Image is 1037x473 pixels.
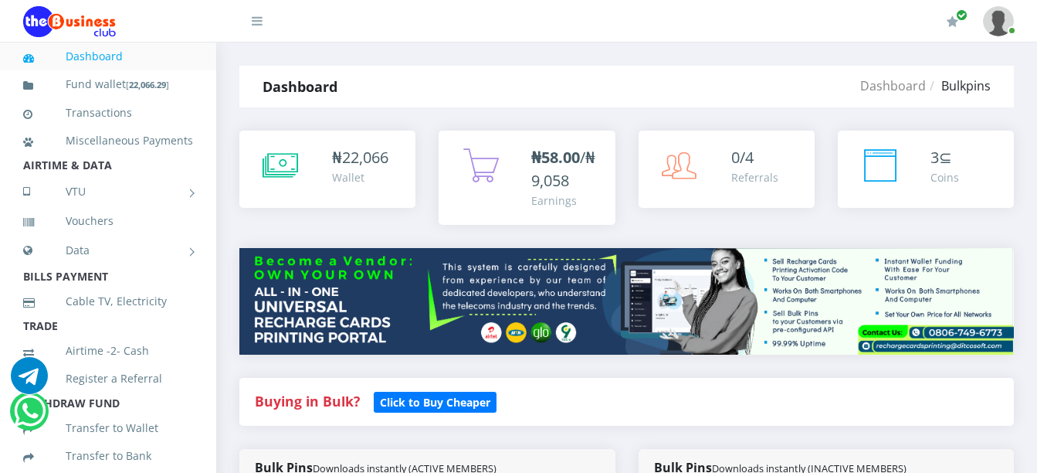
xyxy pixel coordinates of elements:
[11,369,48,394] a: Chat for support
[126,79,169,90] small: [ ]
[14,404,46,430] a: Chat for support
[129,79,166,90] b: 22,066.29
[731,147,754,168] span: 0/4
[342,147,388,168] span: 22,066
[639,131,815,208] a: 0/4 Referrals
[239,131,415,208] a: ₦22,066 Wallet
[23,123,193,158] a: Miscellaneous Payments
[23,231,193,270] a: Data
[930,169,959,185] div: Coins
[926,77,991,95] li: Bulkpins
[374,392,496,410] a: Click to Buy Cheaper
[956,9,968,21] span: Renew/Upgrade Subscription
[947,15,958,28] i: Renew/Upgrade Subscription
[439,131,615,225] a: ₦58.00/₦9,058 Earnings
[860,77,926,94] a: Dashboard
[23,333,193,369] a: Airtime -2- Cash
[23,172,193,211] a: VTU
[731,169,778,185] div: Referrals
[531,147,580,168] b: ₦58.00
[23,95,193,131] a: Transactions
[239,248,1014,355] img: multitenant_rcp.png
[23,410,193,446] a: Transfer to Wallet
[930,146,959,169] div: ⊆
[23,66,193,103] a: Fund wallet[22,066.29]
[332,146,388,169] div: ₦
[332,169,388,185] div: Wallet
[23,39,193,74] a: Dashboard
[23,203,193,239] a: Vouchers
[263,77,337,96] strong: Dashboard
[983,6,1014,36] img: User
[930,147,939,168] span: 3
[531,147,595,191] span: /₦9,058
[23,361,193,396] a: Register a Referral
[531,192,599,209] div: Earnings
[23,6,116,37] img: Logo
[380,395,490,410] b: Click to Buy Cheaper
[23,284,193,319] a: Cable TV, Electricity
[255,392,360,410] strong: Buying in Bulk?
